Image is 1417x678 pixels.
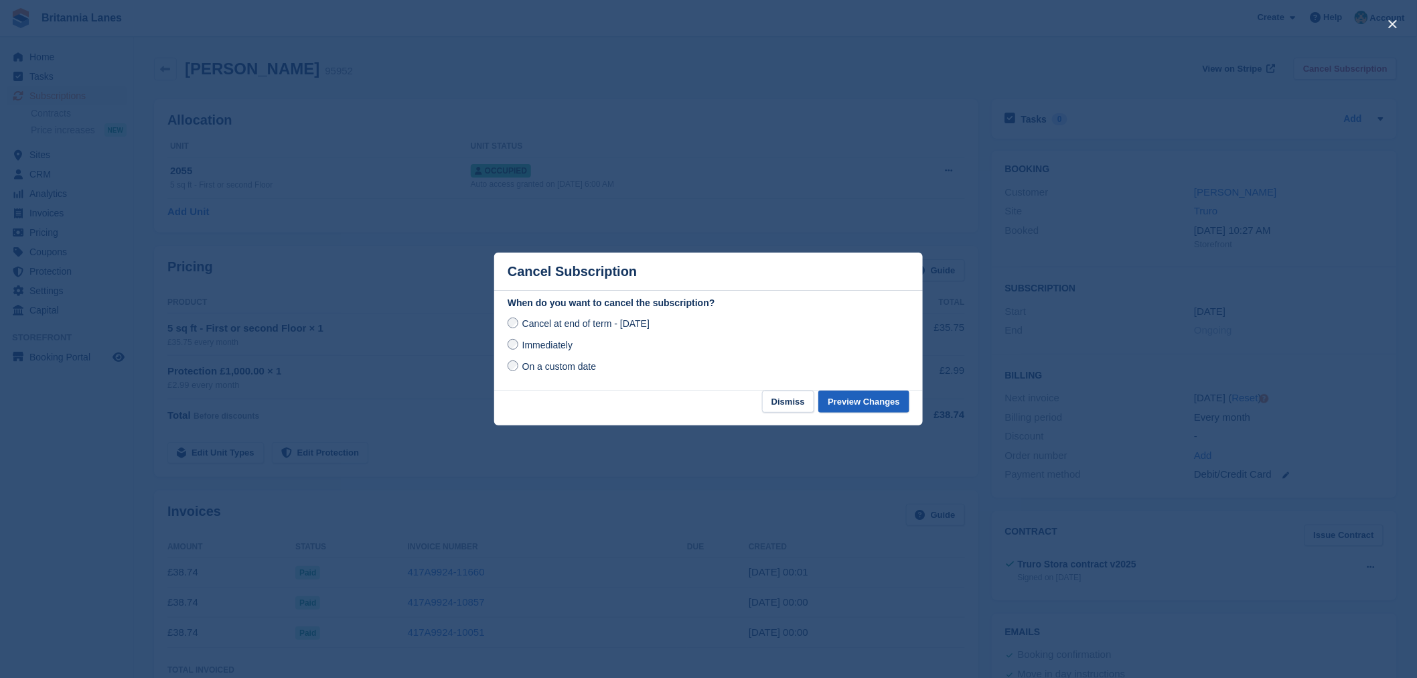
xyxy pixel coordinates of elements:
span: Immediately [522,340,573,350]
button: close [1382,13,1404,35]
button: Preview Changes [818,391,909,413]
input: Cancel at end of term - [DATE] [508,318,518,328]
input: On a custom date [508,360,518,371]
label: When do you want to cancel the subscription? [508,296,909,310]
p: Cancel Subscription [508,264,637,279]
span: On a custom date [522,361,597,372]
button: Dismiss [762,391,814,413]
span: Cancel at end of term - [DATE] [522,318,650,329]
input: Immediately [508,339,518,350]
